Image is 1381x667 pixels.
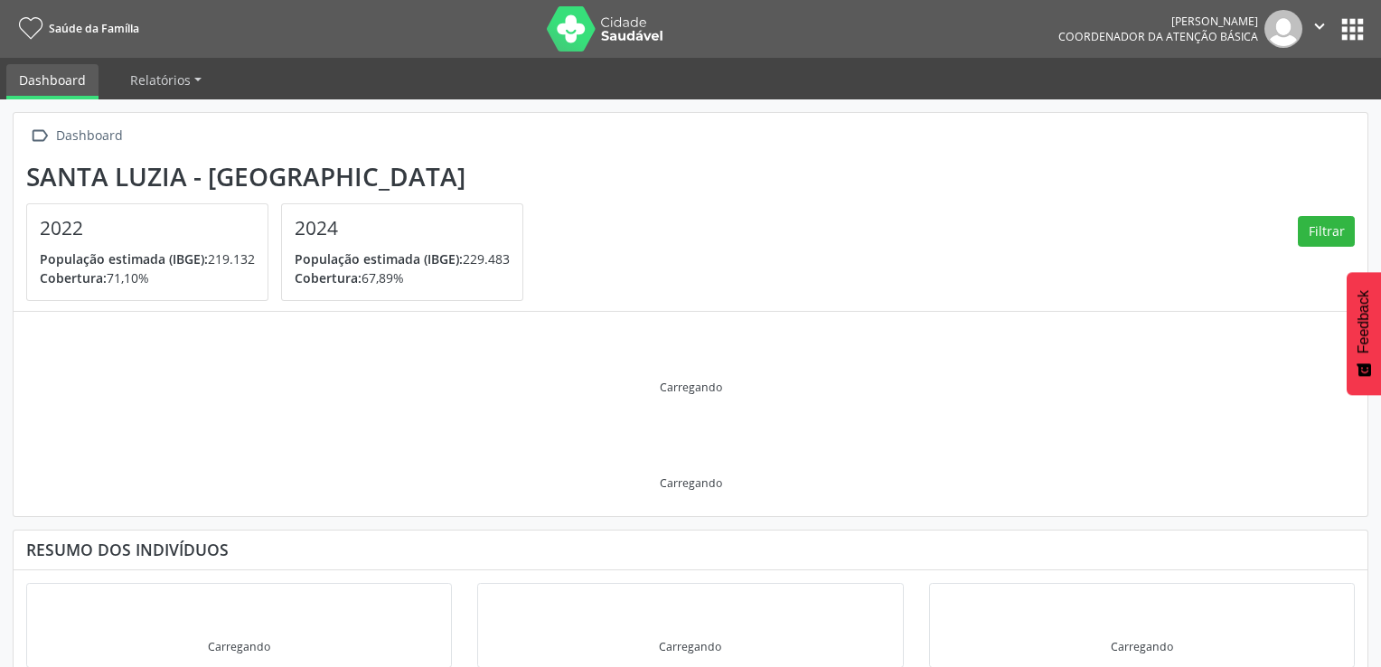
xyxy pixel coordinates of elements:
button: Feedback - Mostrar pesquisa [1347,272,1381,395]
div: Dashboard [52,123,126,149]
h4: 2024 [295,217,510,240]
span: Feedback [1356,290,1372,353]
div: Carregando [208,639,270,654]
div: [PERSON_NAME] [1058,14,1258,29]
a: Dashboard [6,64,99,99]
h4: 2022 [40,217,255,240]
i:  [1310,16,1329,36]
a:  Dashboard [26,123,126,149]
div: Carregando [660,380,722,395]
div: Carregando [660,475,722,491]
div: Santa Luzia - [GEOGRAPHIC_DATA] [26,162,536,192]
div: Carregando [1111,639,1173,654]
div: Resumo dos indivíduos [26,540,1355,559]
span: Relatórios [130,71,191,89]
span: População estimada (IBGE): [40,250,208,268]
img: img [1264,10,1302,48]
button: Filtrar [1298,216,1355,247]
span: Coordenador da Atenção Básica [1058,29,1258,44]
a: Relatórios [117,64,214,96]
p: 229.483 [295,249,510,268]
a: Saúde da Família [13,14,139,43]
i:  [26,123,52,149]
button: apps [1337,14,1368,45]
p: 71,10% [40,268,255,287]
span: Saúde da Família [49,21,139,36]
p: 67,89% [295,268,510,287]
span: População estimada (IBGE): [295,250,463,268]
div: Carregando [659,639,721,654]
span: Cobertura: [40,269,107,287]
span: Cobertura: [295,269,362,287]
button:  [1302,10,1337,48]
p: 219.132 [40,249,255,268]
